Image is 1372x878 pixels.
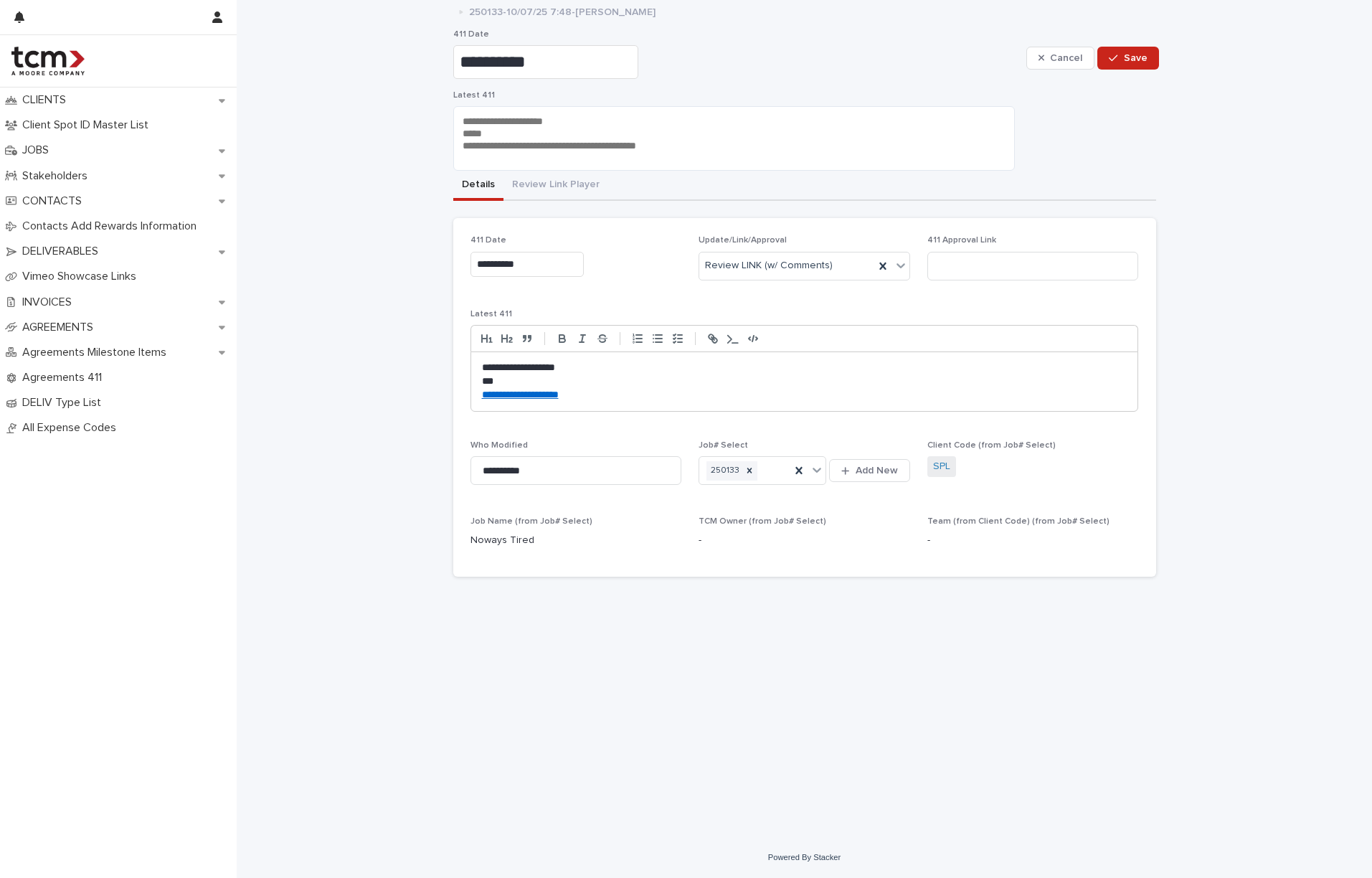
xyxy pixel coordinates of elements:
[453,30,489,39] span: 411 Date
[470,517,592,526] span: Job Name (from Job# Select)
[927,441,1056,450] span: Client Code (from Job# Select)
[16,371,113,384] p: Agreements 411
[453,91,495,100] span: Latest 411
[16,169,99,183] p: Stakeholders
[470,533,682,548] p: Noways Tired
[1097,47,1158,70] button: Save
[453,171,503,201] button: Details
[1026,47,1095,70] button: Cancel
[705,258,833,273] span: Review LINK (w/ Comments)
[16,245,110,258] p: DELIVERABLES
[470,441,528,450] span: Who Modified
[699,517,826,526] span: TCM Owner (from Job# Select)
[699,236,787,245] span: Update/Link/Approval
[16,346,178,359] p: Agreements Milestone Items
[16,421,128,435] p: All Expense Codes
[933,459,950,474] a: SPL
[11,47,85,75] img: 4hMmSqQkux38exxPVZHQ
[699,533,910,548] p: -
[768,853,841,862] a: Powered By Stacker
[16,396,113,410] p: DELIV Type List
[16,270,148,283] p: Vimeo Showcase Links
[16,118,160,132] p: Client Spot ID Master List
[470,236,506,245] span: 411 Date
[856,466,898,476] span: Add New
[706,461,742,481] div: 250133
[470,310,512,318] span: Latest 411
[829,459,909,482] button: Add New
[16,93,77,107] p: CLIENTS
[16,219,208,233] p: Contacts Add Rewards Information
[927,533,1139,548] p: -
[1050,53,1082,63] span: Cancel
[927,236,996,245] span: 411 Approval Link
[503,171,608,201] button: Review Link Player
[16,194,93,208] p: CONTACTS
[927,517,1110,526] span: Team (from Client Code) (from Job# Select)
[1124,53,1148,63] span: Save
[469,3,656,19] p: 250133-10/07/25 7:48-[PERSON_NAME]
[16,321,105,334] p: AGREEMENTS
[16,296,83,309] p: INVOICES
[699,441,748,450] span: Job# Select
[16,143,60,157] p: JOBS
